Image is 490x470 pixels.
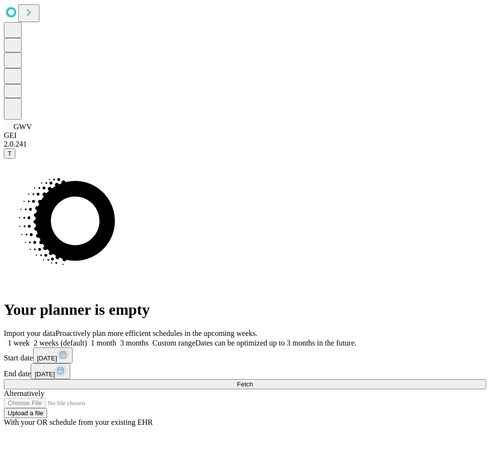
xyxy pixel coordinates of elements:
span: Dates can be optimized up to 3 months in the future. [196,339,356,347]
span: T [8,150,12,157]
div: Start date [4,347,486,363]
div: GEI [4,131,486,140]
button: [DATE] [33,347,73,363]
span: Proactively plan more efficient schedules in the upcoming weeks. [56,329,257,337]
span: Fetch [237,381,253,388]
span: [DATE] [37,355,57,362]
h1: Your planner is empty [4,301,486,319]
span: Custom range [152,339,195,347]
button: Upload a file [4,408,47,418]
button: Fetch [4,379,486,389]
span: 3 months [120,339,148,347]
span: [DATE] [35,371,55,378]
span: Alternatively [4,389,44,397]
span: Import your data [4,329,56,337]
div: 2.0.241 [4,140,486,148]
span: With your OR schedule from your existing EHR [4,418,153,426]
span: GWV [13,123,32,131]
button: T [4,148,15,159]
div: End date [4,363,486,379]
button: [DATE] [31,363,70,379]
span: 2 weeks (default) [34,339,87,347]
span: 1 week [8,339,30,347]
span: 1 month [91,339,116,347]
